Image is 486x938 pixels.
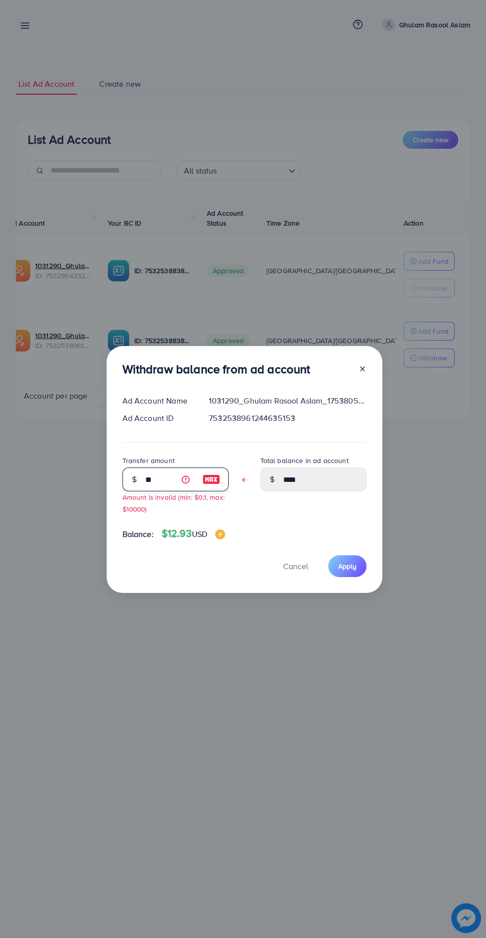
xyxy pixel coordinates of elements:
div: 1031290_Ghulam Rasool Aslam_1753805901568 [201,395,374,407]
span: Balance: [122,528,154,540]
label: Total balance in ad account [260,456,349,466]
span: USD [192,528,207,539]
img: image [202,473,220,485]
div: Ad Account ID [115,412,201,424]
span: Cancel [283,561,308,572]
button: Apply [328,555,366,577]
h4: $12.93 [162,528,225,540]
div: 7532538961244635153 [201,412,374,424]
span: Apply [338,561,357,571]
img: image [215,529,225,539]
div: Ad Account Name [115,395,201,407]
h3: Withdraw balance from ad account [122,362,310,376]
label: Transfer amount [122,456,175,466]
small: Amount is invalid (min: $0.1, max: $10000) [122,492,225,513]
button: Cancel [271,555,320,577]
